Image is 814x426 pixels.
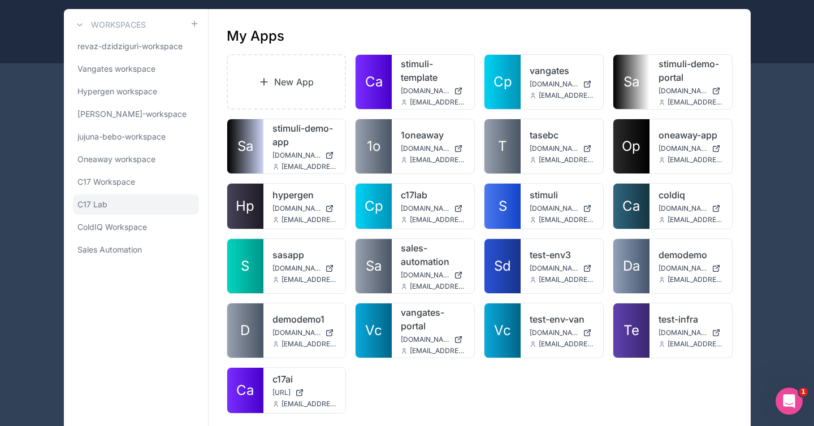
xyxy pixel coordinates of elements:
a: sasapp [272,248,337,262]
span: Ca [236,381,254,399]
a: demodemo1 [272,312,337,326]
a: stimuli-demo-portal [659,57,723,84]
span: 1 [799,388,808,397]
span: [DOMAIN_NAME] [659,264,707,273]
a: S [484,184,521,229]
a: vangates-portal [401,306,465,333]
a: Sa [227,119,263,173]
h3: Workspaces [91,19,146,31]
span: Op [622,137,640,155]
a: Vc [484,303,521,358]
span: [DOMAIN_NAME] [659,328,707,337]
span: [EMAIL_ADDRESS][DOMAIN_NAME] [410,346,465,355]
span: [DOMAIN_NAME] [272,264,321,273]
span: Te [624,321,639,340]
span: [DOMAIN_NAME] [530,80,578,89]
a: C17 Workspace [73,172,199,192]
span: [EMAIL_ADDRESS][DOMAIN_NAME] [282,340,337,349]
a: tasebc [530,128,594,142]
a: [URL] [272,388,337,397]
a: jujuna-bebo-workspace [73,127,199,147]
span: [EMAIL_ADDRESS][DOMAIN_NAME] [668,340,723,349]
a: Vangates workspace [73,59,199,79]
span: C17 Lab [77,199,107,210]
span: [PERSON_NAME]-workspace [77,108,187,120]
a: vangates [530,64,594,77]
a: [DOMAIN_NAME] [401,204,465,213]
span: [DOMAIN_NAME] [272,328,321,337]
span: Vc [494,321,511,340]
a: [DOMAIN_NAME] [530,204,594,213]
span: Sa [237,137,253,155]
span: Oneaway workspace [77,154,155,165]
span: [DOMAIN_NAME] [401,144,449,153]
span: S [499,197,507,215]
span: S [241,257,249,275]
a: [PERSON_NAME]-workspace [73,104,199,124]
span: Sa [366,257,382,275]
span: D [240,321,250,340]
span: Cp [365,197,383,215]
span: [EMAIL_ADDRESS][DOMAIN_NAME] [539,340,594,349]
a: Ca [356,55,392,109]
span: Vc [365,321,382,340]
span: [DOMAIN_NAME] [530,144,578,153]
span: [EMAIL_ADDRESS][DOMAIN_NAME] [668,215,723,224]
a: [DOMAIN_NAME] [659,86,723,95]
a: 1o [356,119,392,173]
a: Cp [484,55,521,109]
span: [EMAIL_ADDRESS][DOMAIN_NAME] [668,155,723,164]
a: ColdIQ Workspace [73,217,199,237]
a: 1oneaway [401,128,465,142]
span: [URL] [272,388,291,397]
span: [DOMAIN_NAME] [401,335,449,344]
a: test-infra [659,312,723,326]
a: [DOMAIN_NAME] [401,335,465,344]
span: [EMAIL_ADDRESS][DOMAIN_NAME] [539,215,594,224]
a: c17ai [272,372,337,386]
span: [DOMAIN_NAME] [401,271,449,280]
span: [EMAIL_ADDRESS][DOMAIN_NAME] [282,399,337,408]
a: [DOMAIN_NAME] [272,204,337,213]
a: New App [227,54,347,110]
span: Sa [624,73,639,91]
span: [EMAIL_ADDRESS] [410,215,465,224]
span: Ca [622,197,640,215]
span: Sd [494,257,511,275]
span: 1o [367,137,380,155]
a: S [227,239,263,293]
span: [EMAIL_ADDRESS][DOMAIN_NAME] [282,275,337,284]
a: Sd [484,239,521,293]
span: jujuna-bebo-workspace [77,131,166,142]
span: [EMAIL_ADDRESS][DOMAIN_NAME] [668,275,723,284]
span: Da [623,257,640,275]
span: [EMAIL_ADDRESS][DOMAIN_NAME] [539,91,594,100]
a: Vc [356,303,392,358]
a: [DOMAIN_NAME] [530,264,594,273]
span: ColdIQ Workspace [77,221,147,233]
span: Vangates workspace [77,63,155,75]
a: [DOMAIN_NAME] [659,144,723,153]
span: [DOMAIN_NAME] [530,328,578,337]
span: [DOMAIN_NAME] [659,86,707,95]
a: [DOMAIN_NAME] [401,271,465,280]
span: [EMAIL_ADDRESS][DOMAIN_NAME] [668,98,723,107]
a: test-env3 [530,248,594,262]
a: Sa [356,239,392,293]
a: [DOMAIN_NAME] [272,328,337,337]
a: Workspaces [73,18,146,32]
span: Cp [493,73,512,91]
span: [DOMAIN_NAME] [659,144,707,153]
span: [DOMAIN_NAME] [659,204,707,213]
span: T [498,137,507,155]
a: Op [613,119,650,173]
a: sales-automation [401,241,465,268]
a: test-env-van [530,312,594,326]
a: [DOMAIN_NAME] [530,144,594,153]
a: Te [613,303,650,358]
a: [DOMAIN_NAME] [272,264,337,273]
a: oneaway-app [659,128,723,142]
a: Ca [613,184,650,229]
span: [EMAIL_ADDRESS][DOMAIN_NAME] [410,282,465,291]
a: Hypergen workspace [73,81,199,102]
